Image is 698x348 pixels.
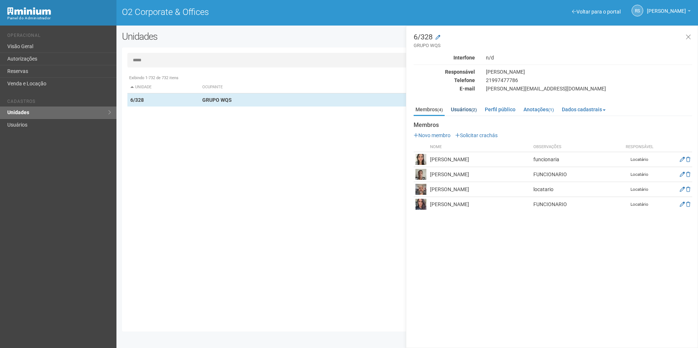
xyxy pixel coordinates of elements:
td: funcionaria [532,152,621,167]
small: (2) [471,107,477,112]
small: GRUPO WQS [414,42,692,49]
li: Operacional [7,33,111,40]
div: Painel do Administrador [7,15,111,22]
td: Locatário [621,167,658,182]
th: Observações [532,142,621,152]
a: RS [632,5,643,16]
a: Perfil público [483,104,517,115]
strong: GRUPO WQS [202,97,232,103]
td: [PERSON_NAME] [428,167,532,182]
a: Membros(4) [414,104,445,116]
div: [PERSON_NAME][EMAIL_ADDRESS][DOMAIN_NAME] [480,85,698,92]
a: [PERSON_NAME] [647,9,691,15]
div: Exibindo 1-732 de 732 itens [127,75,687,81]
a: Excluir membro [686,201,690,207]
div: Telefone [408,77,480,84]
small: (4) [437,107,443,112]
a: Usuários(2) [449,104,479,115]
div: [PERSON_NAME] [480,69,698,75]
small: (1) [548,107,554,112]
td: Locatário [621,197,658,212]
td: locatario [532,182,621,197]
a: Solicitar crachás [455,132,498,138]
div: Responsável [408,69,480,75]
img: user.png [415,199,426,210]
div: E-mail [408,85,480,92]
th: Responsável [621,142,658,152]
strong: Membros [414,122,692,128]
a: Editar membro [680,156,685,162]
a: Novo membro [414,132,450,138]
h1: O2 Corporate & Offices [122,7,402,17]
a: Editar membro [680,201,685,207]
td: [PERSON_NAME] [428,152,532,167]
li: Cadastros [7,99,111,107]
h2: Unidades [122,31,353,42]
td: Locatário [621,182,658,197]
img: user.png [415,169,426,180]
img: Minium [7,7,51,15]
td: [PERSON_NAME] [428,182,532,197]
span: Rayssa Soares Ribeiro [647,1,686,14]
div: n/d [480,54,698,61]
th: Nome [428,142,532,152]
a: Voltar para o portal [572,9,621,15]
td: Locatário [621,152,658,167]
a: Anotações(1) [522,104,556,115]
td: [PERSON_NAME] [428,197,532,212]
strong: 6/328 [130,97,144,103]
div: 21997477786 [480,77,698,84]
h3: 6/328 [414,33,692,49]
div: Interfone [408,54,480,61]
th: Unidade: activate to sort column descending [127,81,199,93]
a: Dados cadastrais [560,104,607,115]
td: FUNCIONARIO [532,167,621,182]
a: Editar membro [680,171,685,177]
th: Ocupante: activate to sort column ascending [199,81,446,93]
a: Excluir membro [686,171,690,177]
a: Editar membro [680,186,685,192]
a: Modificar a unidade [436,34,440,41]
td: FUNCIONARIO [532,197,621,212]
a: Excluir membro [686,156,690,162]
a: Excluir membro [686,186,690,192]
img: user.png [415,184,426,195]
img: user.png [415,154,426,165]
